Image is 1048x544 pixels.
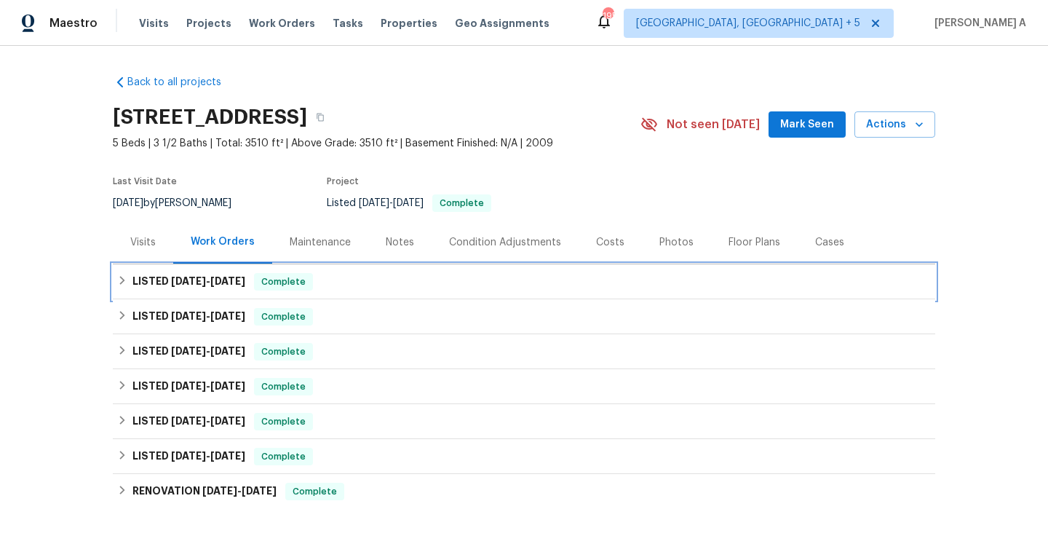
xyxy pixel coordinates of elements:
div: Costs [596,235,624,250]
span: - [359,198,424,208]
span: [DATE] [210,276,245,286]
span: Mark Seen [780,116,834,134]
span: Complete [255,344,311,359]
span: [DATE] [202,486,237,496]
span: [DATE] [171,451,206,461]
span: [DATE] [393,198,424,208]
span: Properties [381,16,437,31]
span: [DATE] [210,346,245,356]
span: [DATE] [359,198,389,208]
span: Actions [866,116,924,134]
h6: LISTED [132,273,245,291]
span: Maestro [49,16,98,31]
div: by [PERSON_NAME] [113,194,249,212]
span: Last Visit Date [113,177,177,186]
div: Maintenance [290,235,351,250]
span: - [171,416,245,426]
h6: RENOVATION [132,483,277,500]
div: Cases [815,235,844,250]
span: [DATE] [210,416,245,426]
div: Work Orders [191,234,255,249]
span: [PERSON_NAME] A [929,16,1026,31]
span: [DATE] [210,381,245,391]
div: Notes [386,235,414,250]
div: Photos [659,235,694,250]
h6: LISTED [132,343,245,360]
span: - [171,451,245,461]
a: Back to all projects [113,75,253,90]
span: - [171,346,245,356]
button: Copy Address [307,104,333,130]
span: Tasks [333,18,363,28]
span: [GEOGRAPHIC_DATA], [GEOGRAPHIC_DATA] + 5 [636,16,860,31]
div: LISTED [DATE]-[DATE]Complete [113,439,935,474]
span: [DATE] [171,311,206,321]
span: - [171,381,245,391]
div: Visits [130,235,156,250]
span: [DATE] [171,381,206,391]
span: Visits [139,16,169,31]
span: Geo Assignments [455,16,549,31]
span: - [171,276,245,286]
div: RENOVATION [DATE]-[DATE]Complete [113,474,935,509]
h6: LISTED [132,308,245,326]
span: Complete [255,379,311,394]
span: Project [327,177,359,186]
h2: [STREET_ADDRESS] [113,110,307,125]
h6: LISTED [132,413,245,430]
span: [DATE] [113,198,143,208]
button: Actions [854,111,935,138]
span: [DATE] [171,416,206,426]
div: LISTED [DATE]-[DATE]Complete [113,299,935,334]
span: [DATE] [171,346,206,356]
span: Projects [186,16,231,31]
h6: LISTED [132,378,245,395]
span: - [171,311,245,321]
button: Mark Seen [769,111,846,138]
div: LISTED [DATE]-[DATE]Complete [113,264,935,299]
span: Complete [255,449,311,464]
div: LISTED [DATE]-[DATE]Complete [113,334,935,369]
span: 5 Beds | 3 1/2 Baths | Total: 3510 ft² | Above Grade: 3510 ft² | Basement Finished: N/A | 2009 [113,136,640,151]
span: Not seen [DATE] [667,117,760,132]
span: [DATE] [242,486,277,496]
span: - [202,486,277,496]
span: [DATE] [210,451,245,461]
span: Listed [327,198,491,208]
span: Complete [255,414,311,429]
span: [DATE] [210,311,245,321]
div: LISTED [DATE]-[DATE]Complete [113,404,935,439]
h6: LISTED [132,448,245,465]
span: Complete [434,199,490,208]
div: 195 [603,9,613,23]
span: Complete [255,310,311,324]
span: Complete [287,484,343,499]
div: Condition Adjustments [449,235,561,250]
span: Work Orders [249,16,315,31]
div: LISTED [DATE]-[DATE]Complete [113,369,935,404]
div: Floor Plans [729,235,780,250]
span: Complete [255,275,311,289]
span: [DATE] [171,276,206,286]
